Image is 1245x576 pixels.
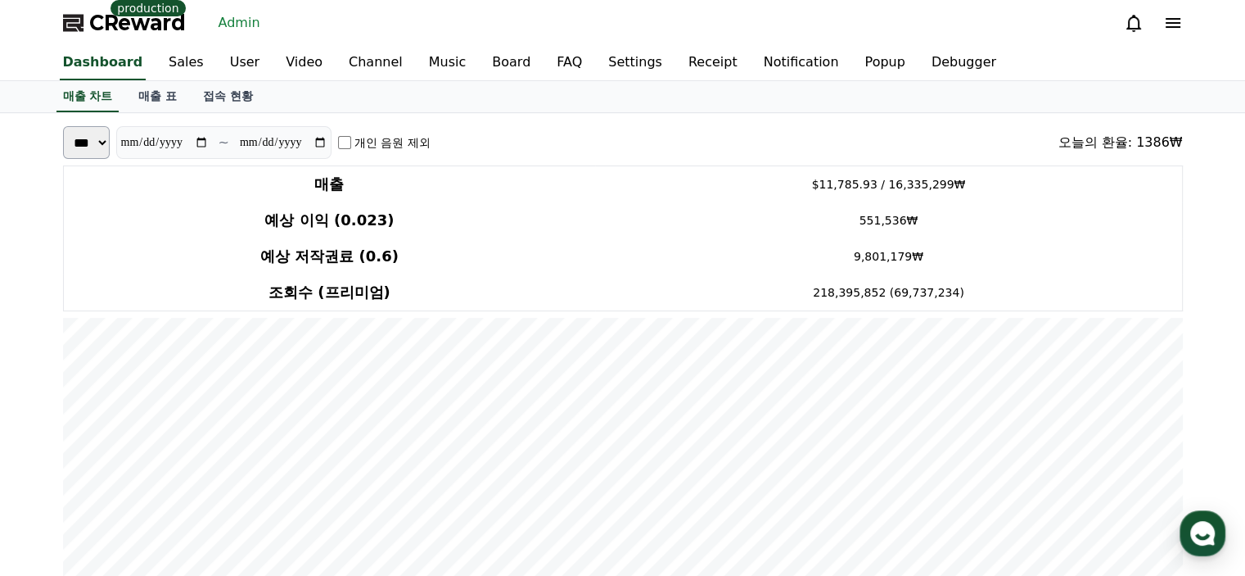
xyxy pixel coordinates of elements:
a: Receipt [675,46,751,80]
a: FAQ [544,46,595,80]
a: 접속 현황 [190,81,266,112]
a: Messages [108,440,211,481]
a: Notification [751,46,852,80]
a: Settings [595,46,675,80]
a: Debugger [918,46,1009,80]
a: Channel [336,46,416,80]
span: CReward [89,10,186,36]
a: Sales [156,46,217,80]
a: User [217,46,273,80]
h4: 조회수 (프리미엄) [70,281,589,304]
a: 매출 표 [125,81,190,112]
a: CReward [63,10,186,36]
a: Dashboard [60,46,147,80]
a: 매출 차트 [56,81,120,112]
td: 551,536₩ [595,202,1182,238]
div: 오늘의 환율: 1386₩ [1058,133,1182,152]
a: Video [273,46,336,80]
a: Settings [211,440,314,481]
a: Home [5,440,108,481]
span: Messages [136,465,184,478]
a: Admin [212,10,267,36]
h4: 예상 이익 (0.023) [70,209,589,232]
label: 개인 음원 제외 [354,134,431,151]
span: Settings [242,465,282,478]
h4: 매출 [70,173,589,196]
p: ~ [219,133,229,152]
a: Popup [851,46,918,80]
a: Music [416,46,480,80]
a: Board [479,46,544,80]
h4: 예상 저작권료 (0.6) [70,245,589,268]
td: 9,801,179₩ [595,238,1182,274]
td: 218,395,852 (69,737,234) [595,274,1182,311]
span: Home [42,465,70,478]
td: $11,785.93 / 16,335,299₩ [595,166,1182,203]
